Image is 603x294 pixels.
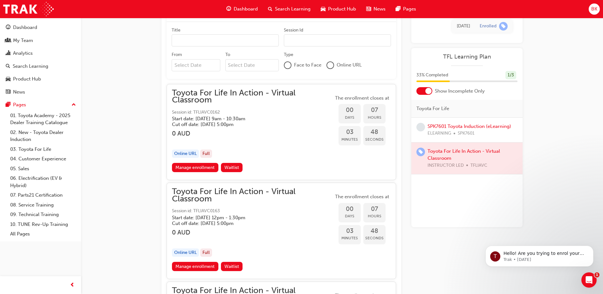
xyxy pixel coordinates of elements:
div: Type [284,52,293,58]
span: Hours [363,114,386,121]
span: 03 [339,129,361,136]
span: Show Incomplete Only [435,87,485,95]
h3: 0 AUD [172,229,333,236]
input: Title [172,34,279,46]
span: Face to Face [294,61,321,69]
span: 33 % Completed [416,72,448,79]
span: car-icon [6,76,10,82]
div: Enrolled [480,23,497,29]
a: 06. Electrification (EV & Hybrid) [8,173,79,190]
a: car-iconProduct Hub [316,3,361,16]
button: Toyota For Life In Action - Virtual ClassroomSession id: TFLIAVC0162Start date: [DATE] 9am - 10:3... [172,89,391,175]
h5: Start date: [DATE] 12pm - 1:30pm [172,215,323,220]
a: All Pages [8,229,79,239]
span: Session id: TFLIAVC0163 [172,207,333,215]
span: guage-icon [6,25,10,31]
a: Search Learning [3,60,79,72]
h5: Start date: [DATE] 9am - 10:30am [172,116,323,122]
a: 09. Technical Training [8,210,79,220]
span: 07 [363,206,386,213]
a: 08. Service Training [8,200,79,210]
iframe: Intercom notifications message [476,232,603,277]
span: pages-icon [6,102,10,108]
button: Toyota For Life In Action - Virtual ClassroomSession id: TFLIAVC0163Start date: [DATE] 12pm - 1:3... [172,188,391,274]
div: Dashboard [13,24,37,31]
span: Product Hub [328,5,356,13]
div: Title [172,27,181,33]
a: Product Hub [3,73,79,85]
a: Dashboard [3,22,79,33]
input: To [225,59,279,71]
a: 05. Sales [8,164,79,174]
span: The enrollment closes at [333,193,391,200]
a: 03. Toyota For Life [8,144,79,154]
span: learningRecordVerb_ENROLL-icon [416,148,425,156]
div: Pages [13,101,26,108]
span: Days [339,114,361,121]
span: learningRecordVerb_NONE-icon [416,123,425,131]
span: News [373,5,386,13]
div: Fri Aug 22 2025 12:47:37 GMT+1000 (Australian Eastern Standard Time) [457,23,470,30]
span: pages-icon [396,5,401,13]
div: Session Id [284,27,303,33]
div: Product Hub [13,75,41,83]
span: 00 [339,107,361,114]
span: Toyota For Life In Action - Virtual Classroom [172,188,333,202]
button: Waitlist [221,163,243,172]
a: Manage enrollment [172,163,218,172]
div: Online URL [172,248,199,257]
span: ELEARNING [428,130,451,137]
a: News [3,86,79,98]
span: Online URL [337,61,362,69]
div: Full [200,248,212,257]
a: TFL Learning Plan [416,53,517,60]
span: people-icon [6,38,10,44]
span: search-icon [6,64,10,69]
span: Seconds [363,136,386,143]
img: Trak [3,2,54,16]
span: Pages [403,5,416,13]
span: The enrollment closes at [333,94,391,102]
a: SPK7601 Toyota Induction (eLearning) [428,123,511,129]
a: 04. Customer Experience [8,154,79,164]
span: up-icon [72,101,76,109]
span: Dashboard [234,5,258,13]
a: 10. TUNE Rev-Up Training [8,220,79,229]
div: From [172,52,182,58]
div: 1 / 3 [505,71,516,80]
span: Toyota For Life [416,105,449,112]
button: Waitlist [221,262,243,271]
a: search-iconSearch Learning [263,3,316,16]
span: news-icon [6,89,10,95]
span: 07 [363,107,386,114]
iframe: Intercom live chat [581,272,597,288]
div: Full [200,150,212,158]
input: Session Id [284,34,391,46]
h5: Cut off date: [DATE] 5:00pm [172,220,323,226]
span: 00 [339,206,361,213]
span: Search Learning [275,5,311,13]
a: My Team [3,35,79,46]
span: Seconds [363,234,386,242]
span: Toyota For Life In Action - Virtual Classroom [172,89,333,104]
span: Waitlist [224,165,239,170]
div: Analytics [13,50,33,57]
span: Minutes [339,136,361,143]
a: Analytics [3,47,79,59]
span: search-icon [268,5,272,13]
span: news-icon [366,5,371,13]
a: pages-iconPages [391,3,421,16]
span: Minutes [339,234,361,242]
div: Online URL [172,150,199,158]
div: News [13,88,25,96]
span: Session id: TFLIAVC0162 [172,109,333,116]
span: Waitlist [224,264,239,269]
a: 07. Parts21 Certification [8,190,79,200]
span: 48 [363,129,386,136]
input: From [172,59,220,71]
a: 01. Toyota Academy - 2025 Dealer Training Catalogue [8,111,79,128]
